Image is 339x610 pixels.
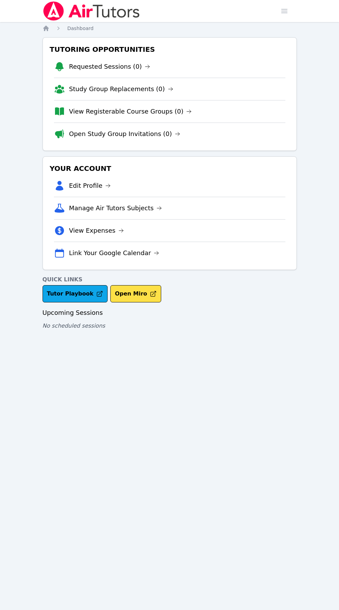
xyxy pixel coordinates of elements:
[43,25,297,32] nav: Breadcrumb
[67,25,94,32] a: Dashboard
[69,107,192,116] a: View Registerable Course Groups (0)
[43,1,140,21] img: Air Tutors
[43,308,297,318] h3: Upcoming Sessions
[69,84,173,94] a: Study Group Replacements (0)
[67,26,94,31] span: Dashboard
[110,285,161,302] button: Open Miro
[69,129,181,139] a: Open Study Group Invitations (0)
[48,162,291,175] h3: Your Account
[43,275,297,284] h4: Quick Links
[69,181,111,191] a: Edit Profile
[69,62,150,71] a: Requested Sessions (0)
[69,203,162,213] a: Manage Air Tutors Subjects
[48,43,291,56] h3: Tutoring Opportunities
[69,226,124,235] a: View Expenses
[43,322,105,329] span: No scheduled sessions
[43,285,108,302] a: Tutor Playbook
[69,248,159,258] a: Link Your Google Calendar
